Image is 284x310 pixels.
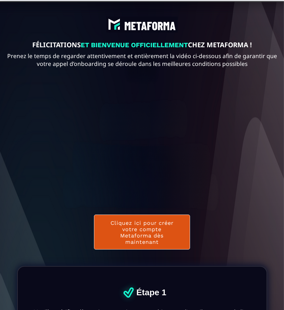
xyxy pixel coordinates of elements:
text: FÉLICITATIONS CHEZ METAFORMA ! [5,39,279,51]
button: Cliquez ici pour créer votre compte Metaforma dès maintenant [94,215,190,250]
text: Prenez le temps de regarder attentivement et entièrement la vidéo ci-dessous afin de garantir que... [5,51,279,69]
span: ET BIENVENUE OFFICIELLEMENT [81,41,188,49]
text: Étape 1 [135,286,168,299]
img: 5b0f7acec7050026322c7a33464a9d2d_df1180c19b023640bdd1f6191e6afa79_big_tick.png [116,280,141,305]
img: abe9e435164421cb06e33ef15842a39e_e5ef653356713f0d7dd3797ab850248d_Capture_d%E2%80%99e%CC%81cran_2... [106,17,178,33]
